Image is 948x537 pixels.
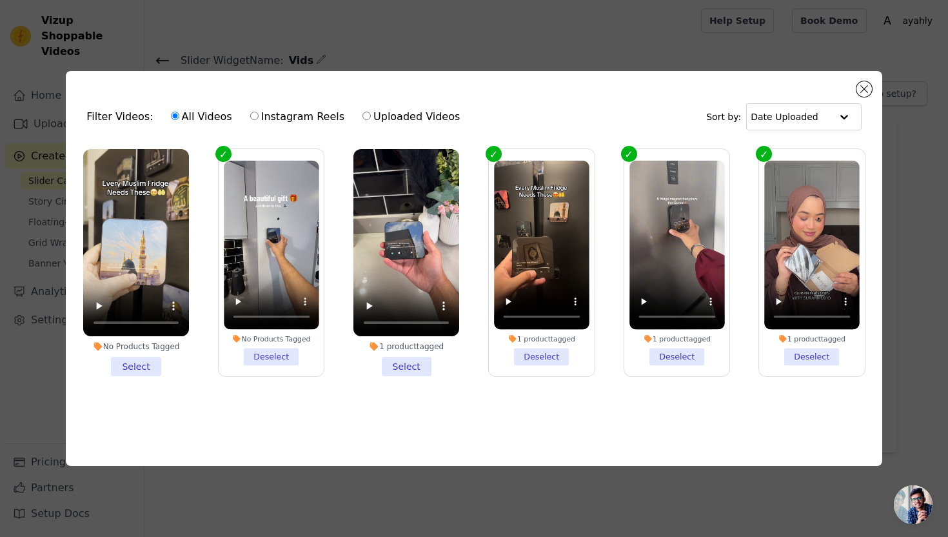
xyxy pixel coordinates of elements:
div: 1 product tagged [494,334,589,343]
div: 1 product tagged [629,334,724,343]
div: Open chat [894,485,933,524]
div: 1 product tagged [764,334,859,343]
label: Uploaded Videos [362,108,460,125]
div: No Products Tagged [83,341,189,352]
button: Close modal [856,81,872,97]
div: No Products Tagged [224,334,319,343]
div: Sort by: [706,103,862,130]
label: Instagram Reels [250,108,345,125]
div: Filter Videos: [86,102,467,132]
div: 1 product tagged [353,341,459,352]
label: All Videos [170,108,233,125]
